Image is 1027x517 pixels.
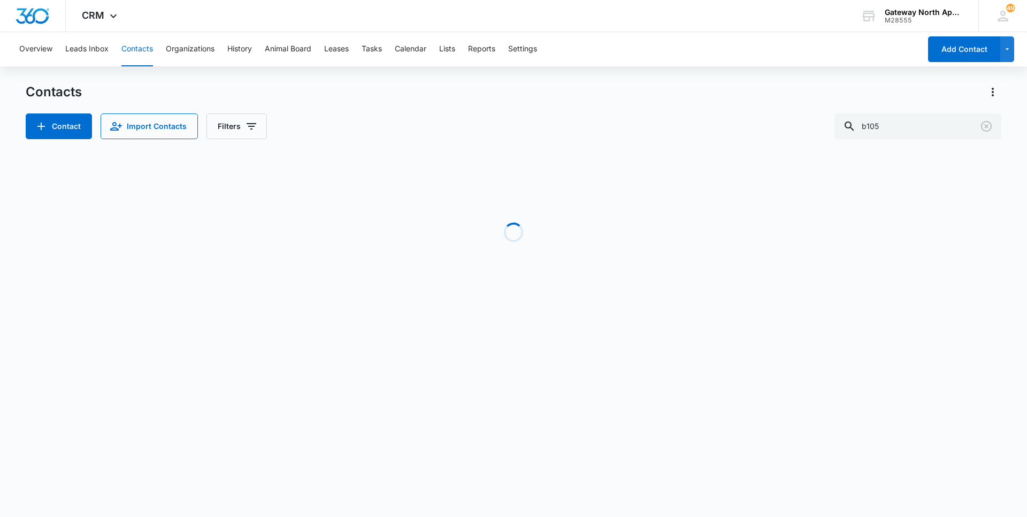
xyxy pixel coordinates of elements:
[1006,4,1015,12] span: 49
[227,32,252,66] button: History
[206,113,267,139] button: Filters
[508,32,537,66] button: Settings
[82,10,104,21] span: CRM
[26,113,92,139] button: Add Contact
[978,118,995,135] button: Clear
[834,113,1001,139] input: Search Contacts
[928,36,1000,62] button: Add Contact
[101,113,198,139] button: Import Contacts
[395,32,426,66] button: Calendar
[362,32,382,66] button: Tasks
[468,32,495,66] button: Reports
[324,32,349,66] button: Leases
[65,32,109,66] button: Leads Inbox
[984,83,1001,101] button: Actions
[121,32,153,66] button: Contacts
[885,8,963,17] div: account name
[166,32,214,66] button: Organizations
[439,32,455,66] button: Lists
[265,32,311,66] button: Animal Board
[1006,4,1015,12] div: notifications count
[885,17,963,24] div: account id
[19,32,52,66] button: Overview
[26,84,82,100] h1: Contacts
